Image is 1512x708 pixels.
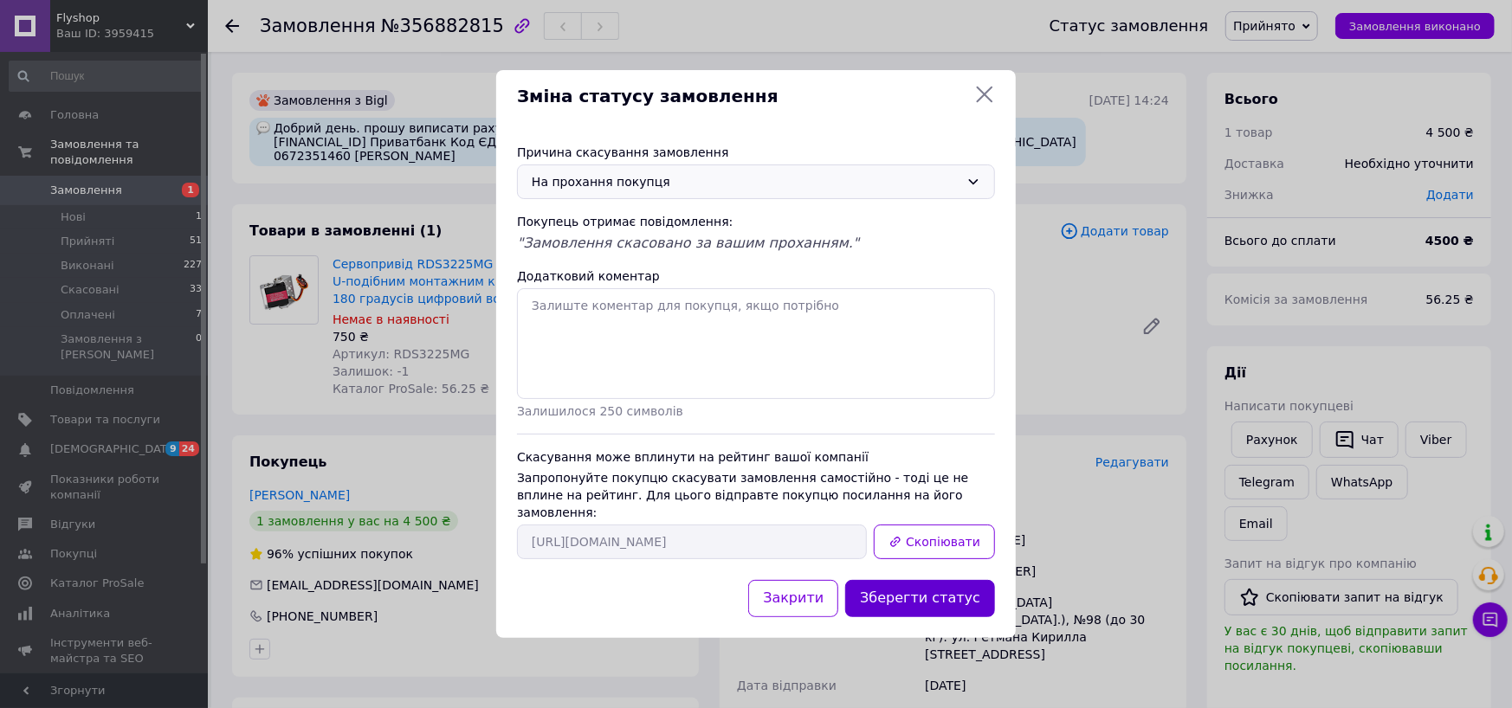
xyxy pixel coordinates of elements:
[517,269,660,283] label: Додатковий коментар
[517,144,995,161] div: Причина скасування замовлення
[517,235,859,251] span: "Замовлення скасовано за вашим проханням."
[845,580,995,617] button: Зберегти статус
[517,84,967,109] span: Зміна статусу замовлення
[532,172,960,191] div: На прохання покупця
[748,580,838,617] button: Закрити
[517,404,683,418] span: Залишилося 250 символів
[874,525,995,559] button: Скопіювати
[517,469,995,521] div: Запропонуйте покупцю скасувати замовлення самостійно - тоді це не вплине на рейтинг. Для цього ві...
[517,213,995,230] div: Покупець отримає повідомлення:
[517,448,995,466] div: Скасування може вплинути на рейтинг вашої компанії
